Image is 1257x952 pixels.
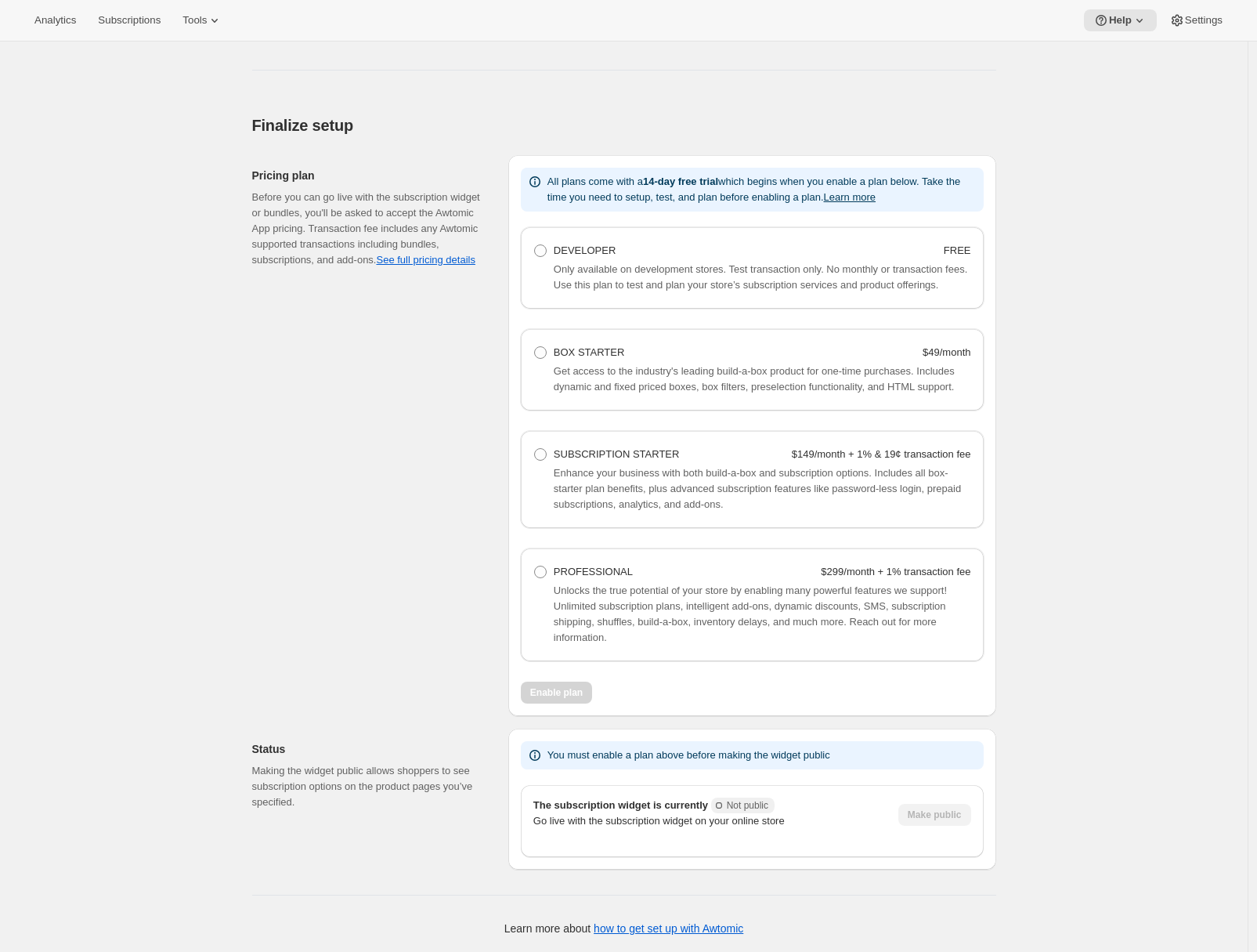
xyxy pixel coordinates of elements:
[643,176,718,187] b: 14-day free trial
[554,244,616,256] span: DEVELOPER
[504,921,744,936] p: Learn more about
[554,365,955,393] span: Get access to the industry's leading build-a-box product for one-time purchases. Includes dynamic...
[1109,14,1132,27] span: Help
[547,747,830,763] p: You must enable a plan above before making the widget public
[34,14,76,27] span: Analytics
[1160,9,1232,31] button: Settings
[25,9,85,31] button: Analytics
[533,813,886,829] p: Go live with the subscription widget on your online store
[554,566,633,577] span: PROFESSIONAL
[792,448,971,460] strong: $149/month + 1% & 19¢ transaction fee
[923,346,970,358] strong: $49/month
[594,922,743,935] a: how to get set up with Awtomic
[88,9,170,31] button: Subscriptions
[98,14,161,27] span: Subscriptions
[554,448,680,460] span: SUBSCRIPTION STARTER
[554,467,961,510] span: Enhance your business with both build-a-box and subscription options. Includes all box-starter pl...
[252,117,353,134] span: Finalize setup
[182,14,207,27] span: Tools
[1084,9,1157,31] button: Help
[821,566,970,577] strong: $299/month + 1% transaction fee
[252,168,483,183] h2: Pricing plan
[944,244,971,256] strong: FREE
[554,263,967,291] span: Only available on development stores. Test transaction only. No monthly or transaction fees. Use ...
[727,799,768,812] span: Not public
[547,174,977,205] p: All plans come with a which begins when you enable a plan below. Take the time you need to setup,...
[173,9,232,31] button: Tools
[554,585,947,643] span: Unlocks the true potential of your store by enabling many powerful features we support! Unlimited...
[824,191,876,203] button: Learn more
[533,799,775,811] span: The subscription widget is currently
[252,190,483,268] div: Before you can go live with the subscription widget or bundles, you'll be asked to accept the Awt...
[252,763,483,810] p: Making the widget public allows shoppers to see subscription options on the product pages you’ve ...
[1185,14,1223,27] span: Settings
[376,254,475,266] a: See full pricing details
[554,346,625,358] span: BOX STARTER
[252,741,483,757] h2: Status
